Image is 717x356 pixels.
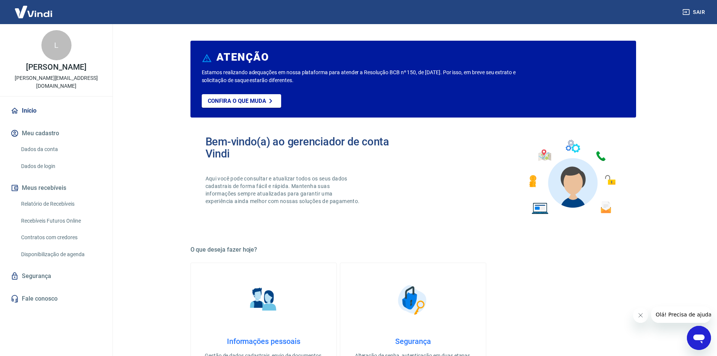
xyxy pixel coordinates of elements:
[208,98,266,104] p: Confira o que muda
[9,125,104,142] button: Meu cadastro
[202,69,540,84] p: Estamos realizando adequações em nossa plataforma para atender a Resolução BCB nº 150, de [DATE]....
[202,94,281,108] a: Confira o que muda
[245,281,282,319] img: Informações pessoais
[9,268,104,284] a: Segurança
[687,326,711,350] iframe: Button to launch messaging window
[9,180,104,196] button: Meus recebíveis
[216,53,269,61] h6: ATENÇÃO
[6,74,107,90] p: [PERSON_NAME][EMAIL_ADDRESS][DOMAIN_NAME]
[190,246,636,254] h5: O que deseja fazer hoje?
[18,142,104,157] a: Dados da conta
[18,159,104,174] a: Dados de login
[9,290,104,307] a: Fale conosco
[522,136,621,219] img: Imagem de um avatar masculino com diversos icones exemplificando as funcionalidades do gerenciado...
[18,213,104,229] a: Recebíveis Futuros Online
[18,247,104,262] a: Disponibilização de agenda
[9,102,104,119] a: Início
[651,306,711,323] iframe: Message from company
[5,5,63,11] span: Olá! Precisa de ajuda?
[206,175,361,205] p: Aqui você pode consultar e atualizar todos os seus dados cadastrais de forma fácil e rápida. Mant...
[203,337,324,346] h4: Informações pessoais
[26,63,86,71] p: [PERSON_NAME]
[633,308,648,323] iframe: Close message
[352,337,474,346] h4: Segurança
[18,230,104,245] a: Contratos com credores
[206,136,413,160] h2: Bem-vindo(a) ao gerenciador de conta Vindi
[18,196,104,212] a: Relatório de Recebíveis
[41,30,72,60] div: L
[394,281,432,319] img: Segurança
[9,0,58,23] img: Vindi
[681,5,708,19] button: Sair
